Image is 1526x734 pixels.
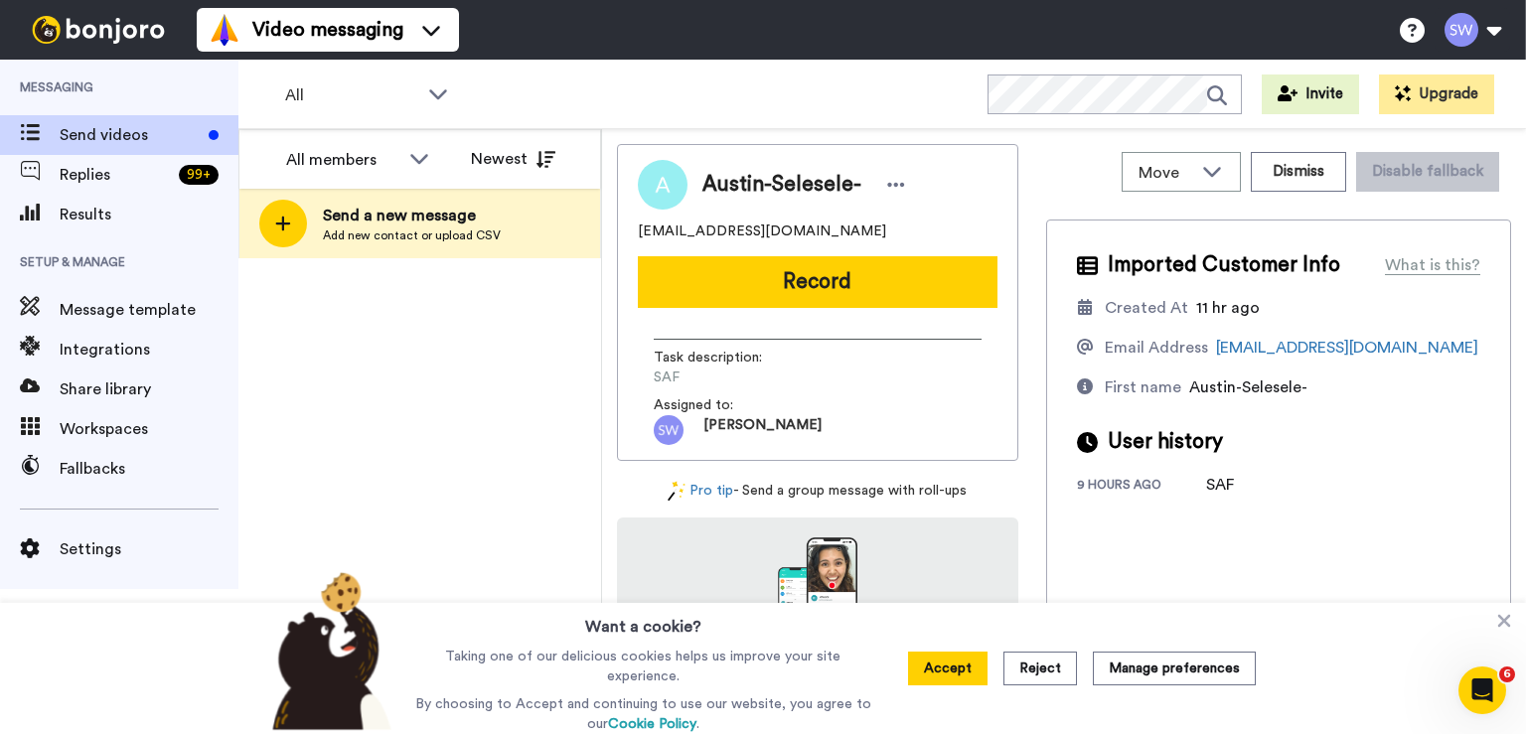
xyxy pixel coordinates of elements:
div: All members [286,148,399,172]
button: Manage preferences [1093,652,1256,685]
span: Message template [60,298,238,322]
span: Replies [60,163,171,187]
img: bj-logo-header-white.svg [24,16,173,44]
a: Cookie Policy [608,717,696,731]
span: 6 [1499,666,1515,682]
span: Send a new message [323,204,501,227]
span: Imported Customer Info [1108,250,1340,280]
button: Accept [908,652,988,685]
div: Email Address [1105,336,1208,360]
img: Image of Austin-Selesele- [638,160,687,210]
h3: Want a cookie? [585,603,701,639]
span: Austin-Selesele- [1189,379,1307,395]
span: [PERSON_NAME] [703,415,822,445]
span: Settings [60,537,238,561]
span: Task description : [654,348,793,367]
span: User history [1108,427,1223,457]
span: Share library [60,377,238,401]
img: download [778,537,857,645]
span: Send videos [60,123,201,147]
a: [EMAIL_ADDRESS][DOMAIN_NAME] [1216,340,1478,356]
div: - Send a group message with roll-ups [617,481,1018,502]
img: sw.png [654,415,684,445]
span: Add new contact or upload CSV [323,227,501,243]
a: Pro tip [668,481,733,502]
button: Record [638,256,997,308]
span: Fallbacks [60,457,238,481]
div: What is this? [1385,253,1480,277]
button: Disable fallback [1356,152,1499,192]
div: First name [1105,375,1181,399]
span: Integrations [60,338,238,362]
span: Results [60,203,238,226]
button: Upgrade [1379,74,1494,114]
div: SAF [1206,473,1305,497]
span: Assigned to: [654,395,793,415]
iframe: Intercom live chat [1458,666,1506,714]
span: All [285,83,418,107]
button: Newest [456,139,570,179]
span: Workspaces [60,417,238,441]
span: [EMAIL_ADDRESS][DOMAIN_NAME] [638,221,886,241]
img: magic-wand.svg [668,481,686,502]
div: 9 hours ago [1077,477,1206,497]
div: 99 + [179,165,219,185]
span: SAF [654,367,842,387]
span: Austin-Selesele- [702,170,861,200]
button: Invite [1262,74,1359,114]
button: Dismiss [1251,152,1346,192]
img: bear-with-cookie.png [254,571,401,730]
span: Move [1139,161,1192,185]
p: By choosing to Accept and continuing to use our website, you agree to our . [410,694,876,734]
img: vm-color.svg [209,14,240,46]
div: Created At [1105,296,1188,320]
span: 11 hr ago [1196,300,1260,316]
p: Taking one of our delicious cookies helps us improve your site experience. [410,647,876,686]
span: Video messaging [252,16,403,44]
button: Reject [1003,652,1077,685]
